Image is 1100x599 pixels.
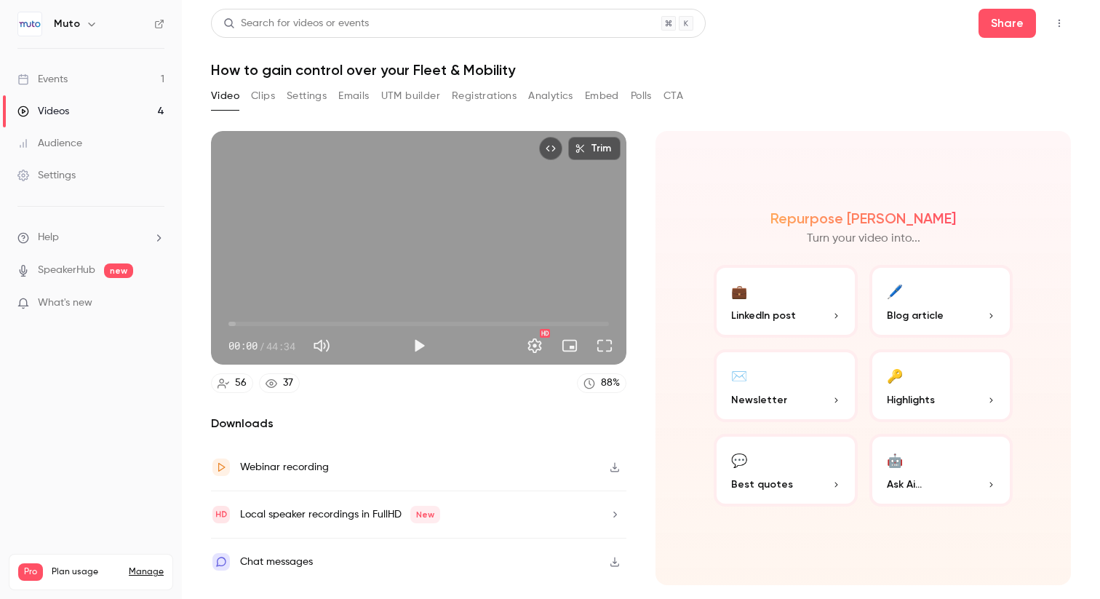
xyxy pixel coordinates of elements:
button: Emails [338,84,369,108]
button: 🤖Ask Ai... [869,434,1013,507]
div: Audience [17,136,82,151]
button: Analytics [528,84,573,108]
button: Embed [585,84,619,108]
button: ✉️Newsletter [714,349,858,422]
p: Turn your video into... [807,230,920,247]
button: 💼LinkedIn post [714,265,858,338]
div: Settings [17,168,76,183]
button: Video [211,84,239,108]
div: 88 % [601,376,620,391]
span: Pro [18,563,43,581]
div: 🔑 [887,364,903,386]
span: New [410,506,440,523]
span: 44:34 [266,338,295,354]
h2: Downloads [211,415,626,432]
button: Top Bar Actions [1048,12,1071,35]
div: Events [17,72,68,87]
button: Registrations [452,84,517,108]
button: Play [404,331,434,360]
button: Turn on miniplayer [555,331,584,360]
span: Blog article [887,308,944,323]
a: 56 [211,373,253,393]
span: Newsletter [731,392,787,408]
img: Muto [18,12,41,36]
div: 00:00 [228,338,295,354]
a: 37 [259,373,300,393]
span: Highlights [887,392,935,408]
div: 37 [283,376,293,391]
button: 💬Best quotes [714,434,858,507]
span: / [259,338,265,354]
h1: How to gain control over your Fleet & Mobility [211,61,1071,79]
div: 🤖 [887,448,903,471]
button: CTA [663,84,683,108]
button: Trim [568,137,621,160]
button: Settings [520,331,549,360]
div: 💼 [731,279,747,302]
div: Chat messages [240,553,313,571]
li: help-dropdown-opener [17,230,164,245]
span: Ask Ai... [887,477,922,492]
button: Full screen [590,331,619,360]
div: Search for videos or events [223,16,369,31]
button: Embed video [539,137,562,160]
div: Webinar recording [240,459,329,476]
div: 56 [235,376,247,391]
button: Settings [287,84,327,108]
div: 💬 [731,448,747,471]
span: Help [38,230,59,245]
div: Videos [17,104,69,119]
button: UTM builder [381,84,440,108]
div: ✉️ [731,364,747,386]
h6: Muto [54,17,80,31]
span: Best quotes [731,477,793,492]
div: HD [540,329,550,338]
button: Share [979,9,1036,38]
span: LinkedIn post [731,308,796,323]
button: 🔑Highlights [869,349,1013,422]
button: Clips [251,84,275,108]
button: Polls [631,84,652,108]
button: Mute [307,331,336,360]
a: SpeakerHub [38,263,95,278]
div: 🖊️ [887,279,903,302]
div: Local speaker recordings in FullHD [240,506,440,523]
span: Plan usage [52,566,120,578]
a: Manage [129,566,164,578]
span: 00:00 [228,338,258,354]
a: 88% [577,373,626,393]
h2: Repurpose [PERSON_NAME] [770,210,956,227]
button: 🖊️Blog article [869,265,1013,338]
span: What's new [38,295,92,311]
span: new [104,263,133,278]
iframe: Noticeable Trigger [147,297,164,310]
